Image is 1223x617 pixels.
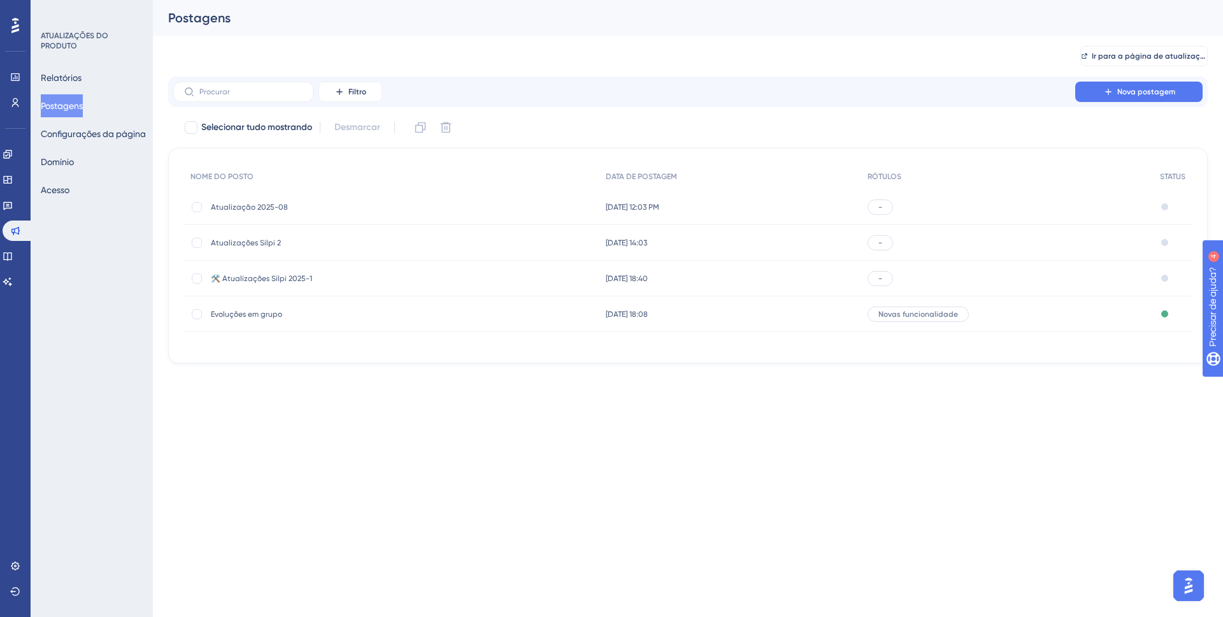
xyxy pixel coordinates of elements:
font: Evoluções em grupo [211,310,282,319]
font: Atualizações Silpi 2 [211,238,281,247]
button: Desmarcar [328,116,387,139]
font: [DATE] 18:40 [606,274,648,283]
button: Relatórios [41,66,82,89]
button: Configurações da página [41,122,146,145]
font: Selecionar tudo mostrando [201,122,312,133]
font: [DATE] 14:03 [606,238,647,247]
button: Acesso [41,178,69,201]
font: - [878,274,882,283]
font: Domínio [41,157,74,167]
font: Postagens [168,10,231,25]
font: RÓTULOS [868,172,901,181]
font: Novas funcionalidade [878,310,958,319]
font: Nova postagem [1117,87,1175,96]
font: Configurações da página [41,129,146,139]
button: Filtro [318,82,382,102]
font: Precisar de ajuda? [30,6,110,15]
font: - [878,238,882,247]
font: ATUALIZAÇÕES DO PRODUTO [41,31,108,50]
font: Desmarcar [334,122,380,133]
font: 🛠️ Atualizações Silpi 2025-1 [211,274,312,283]
input: Procurar [199,87,303,96]
font: [DATE] 12:03 PM [606,203,659,212]
font: Atualização 2025-08 [211,203,288,212]
font: Postagens [41,101,83,111]
font: - [878,203,882,212]
button: Postagens [41,94,83,117]
button: Nova postagem [1075,82,1203,102]
font: [DATE] 18:08 [606,310,648,319]
font: Relatórios [41,73,82,83]
iframe: Iniciador do Assistente de IA do UserGuiding [1169,567,1208,605]
button: Ir para a página de atualizações do produto [1080,46,1208,66]
font: Filtro [348,87,366,96]
font: 4 [118,8,122,15]
font: NOME DO POSTO [190,172,254,181]
font: DATA DE POSTAGEM [606,172,677,181]
font: STATUS [1160,172,1185,181]
font: Acesso [41,185,69,195]
button: Domínio [41,150,74,173]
